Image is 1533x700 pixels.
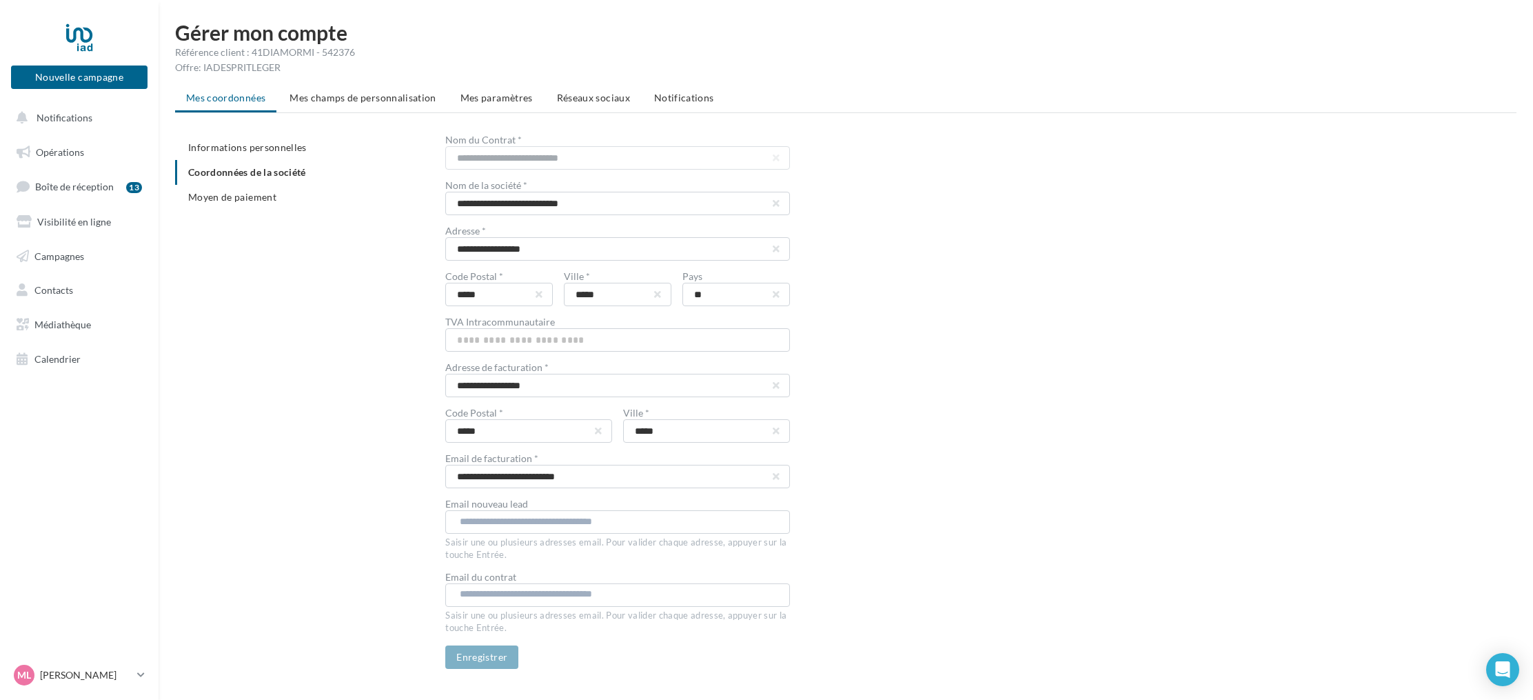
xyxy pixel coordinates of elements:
[11,66,148,89] button: Nouvelle campagne
[8,276,150,305] a: Contacts
[1486,653,1519,686] div: Open Intercom Messenger
[8,138,150,167] a: Opérations
[654,92,714,103] span: Notifications
[40,668,132,682] p: [PERSON_NAME]
[175,61,1516,74] div: Offre: IADESPRITLEGER
[460,92,533,103] span: Mes paramètres
[445,363,790,372] div: Adresse de facturation *
[8,242,150,271] a: Campagnes
[188,141,307,153] span: Informations personnelles
[445,607,790,634] div: Saisir une ou plusieurs adresses email. Pour valider chaque adresse, appuyer sur la touche Entrée.
[175,22,1516,43] h1: Gérer mon compte
[445,454,790,463] div: Email de facturation *
[445,181,790,190] div: Nom de la société *
[8,345,150,374] a: Calendrier
[34,250,84,261] span: Campagnes
[682,272,790,281] div: Pays
[445,572,790,582] div: Email du contrat
[445,272,553,281] div: Code Postal *
[34,284,73,296] span: Contacts
[188,191,276,203] span: Moyen de paiement
[557,92,630,103] span: Réseaux sociaux
[34,319,91,330] span: Médiathèque
[290,92,436,103] span: Mes champs de personnalisation
[445,534,790,561] div: Saisir une ou plusieurs adresses email. Pour valider chaque adresse, appuyer sur la touche Entrée.
[126,182,142,193] div: 13
[11,662,148,688] a: Ml [PERSON_NAME]
[8,310,150,339] a: Médiathèque
[36,146,84,158] span: Opérations
[623,408,790,418] div: Ville *
[445,646,518,669] button: Enregistrer
[445,317,790,327] div: TVA Intracommunautaire
[445,499,790,509] div: Email nouveau lead
[17,668,31,682] span: Ml
[445,226,790,236] div: Adresse *
[8,208,150,237] a: Visibilité en ligne
[445,135,790,145] div: Nom du Contrat *
[35,181,114,192] span: Boîte de réception
[445,408,612,418] div: Code Postal *
[34,353,81,365] span: Calendrier
[175,46,1516,59] div: Référence client : 41DIAMORMI - 542376
[8,103,145,132] button: Notifications
[37,216,111,228] span: Visibilité en ligne
[37,112,92,123] span: Notifications
[8,172,150,201] a: Boîte de réception13
[564,272,671,281] div: Ville *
